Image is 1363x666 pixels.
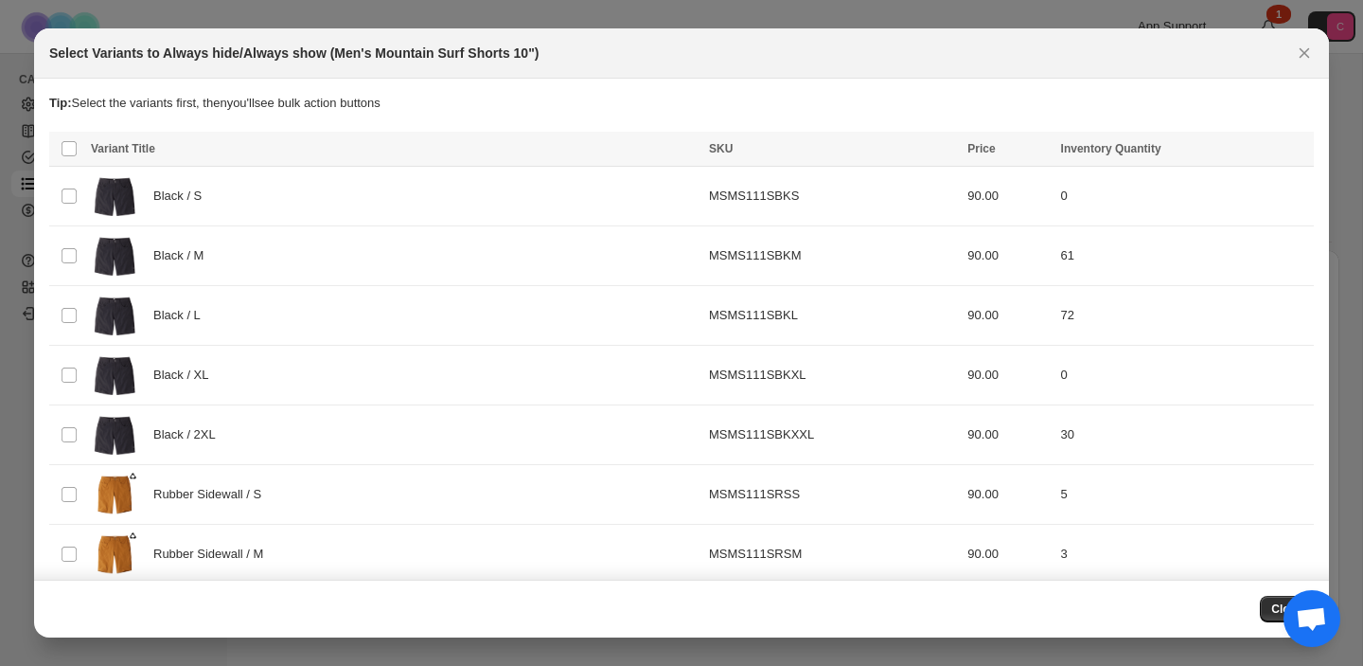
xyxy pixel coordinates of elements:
[1055,525,1314,585] td: 3
[91,142,155,155] span: Variant Title
[703,405,962,465] td: MSMS111SBKXXL
[1061,142,1161,155] span: Inventory Quantity
[1055,226,1314,286] td: 61
[49,44,539,63] h2: Select Variants to Always hide/Always show (Men's Mountain Surf Shorts 10")
[1291,40,1318,66] button: Close
[962,286,1054,346] td: 90.00
[49,94,1314,113] p: Select the variants first, then you'll see bulk action buttons
[703,286,962,346] td: MSMS111SBKL
[153,366,219,385] span: Black / XL
[153,306,210,325] span: Black / L
[1271,602,1302,617] span: Close
[962,226,1054,286] td: 90.00
[703,525,962,585] td: MSMS111SRSM
[1260,596,1314,622] button: Close
[703,167,962,226] td: MSMS111SBKS
[1055,346,1314,405] td: 0
[91,531,138,578] img: mens-mountain-surf-everywhere-shorts-10-749291.png
[1055,167,1314,226] td: 0
[962,167,1054,226] td: 90.00
[703,346,962,405] td: MSMS111SBKXL
[962,465,1054,525] td: 90.00
[962,405,1054,465] td: 90.00
[962,525,1054,585] td: 90.00
[91,292,138,339] img: mens-mountain-surf-everywhere-shorts-10-898963.png
[962,346,1054,405] td: 90.00
[703,465,962,525] td: MSMS111SRSS
[153,187,212,206] span: Black / S
[91,172,138,220] img: mens-mountain-surf-everywhere-shorts-10-898963.png
[1283,590,1340,647] a: Open chat
[703,226,962,286] td: MSMS111SBKM
[1055,286,1314,346] td: 72
[153,425,225,444] span: Black / 2XL
[49,96,72,110] strong: Tip:
[1055,465,1314,525] td: 5
[967,142,995,155] span: Price
[91,411,138,459] img: mens-mountain-surf-everywhere-shorts-10-898963.png
[709,142,733,155] span: SKU
[153,545,274,564] span: Rubber Sidewall / M
[91,351,138,399] img: mens-mountain-surf-everywhere-shorts-10-898963.png
[153,485,272,504] span: Rubber Sidewall / S
[91,232,138,279] img: mens-mountain-surf-everywhere-shorts-10-898963.png
[1055,405,1314,465] td: 30
[153,246,214,265] span: Black / M
[91,471,138,518] img: mens-mountain-surf-everywhere-shorts-10-749291.png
